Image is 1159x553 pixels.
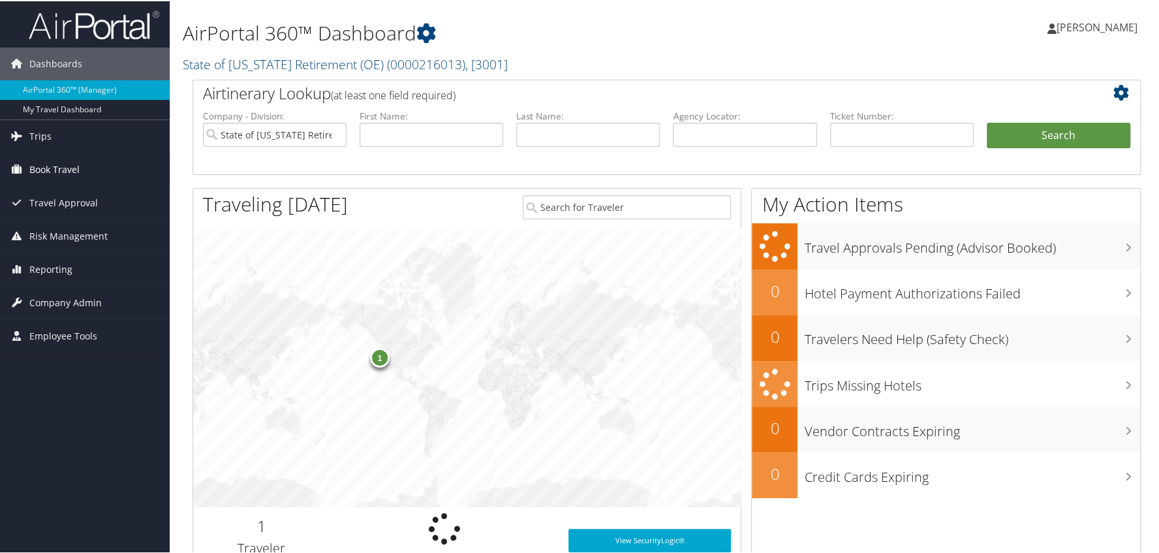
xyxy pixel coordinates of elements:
[331,87,456,101] span: (at least one field required)
[29,252,72,285] span: Reporting
[29,8,159,39] img: airportal-logo.png
[1047,7,1151,46] a: [PERSON_NAME]
[29,319,97,351] span: Employee Tools
[752,451,1140,497] a: 0Credit Cards Expiring
[804,369,1140,394] h3: Trips Missing Hotels
[203,108,347,121] label: Company - Division:
[752,268,1140,314] a: 0Hotel Payment Authorizations Failed
[183,54,508,72] a: State of [US_STATE] Retirement (OE)
[183,18,828,46] h1: AirPortal 360™ Dashboard
[387,54,465,72] span: ( 0000216013 )
[29,185,98,218] span: Travel Approval
[29,152,80,185] span: Book Travel
[29,285,102,318] span: Company Admin
[516,108,660,121] label: Last Name:
[370,347,390,366] div: 1
[752,279,797,301] h2: 0
[203,189,348,217] h1: Traveling [DATE]
[203,514,320,536] h2: 1
[360,108,503,121] label: First Name:
[752,222,1140,268] a: Travel Approvals Pending (Advisor Booked)
[804,415,1140,439] h3: Vendor Contracts Expiring
[752,360,1140,406] a: Trips Missing Hotels
[752,324,797,347] h2: 0
[752,189,1140,217] h1: My Action Items
[752,314,1140,360] a: 0Travelers Need Help (Safety Check)
[465,54,508,72] span: , [ 3001 ]
[1057,19,1137,33] span: [PERSON_NAME]
[804,460,1140,485] h3: Credit Cards Expiring
[29,219,108,251] span: Risk Management
[29,46,82,79] span: Dashboards
[830,108,974,121] label: Ticket Number:
[568,528,732,551] a: View SecurityLogic®
[752,462,797,484] h2: 0
[523,194,732,218] input: Search for Traveler
[987,121,1130,148] button: Search
[804,231,1140,256] h3: Travel Approvals Pending (Advisor Booked)
[752,405,1140,451] a: 0Vendor Contracts Expiring
[804,277,1140,302] h3: Hotel Payment Authorizations Failed
[673,108,816,121] label: Agency Locator:
[29,119,52,151] span: Trips
[752,416,797,438] h2: 0
[804,323,1140,347] h3: Travelers Need Help (Safety Check)
[203,81,1051,103] h2: Airtinerary Lookup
